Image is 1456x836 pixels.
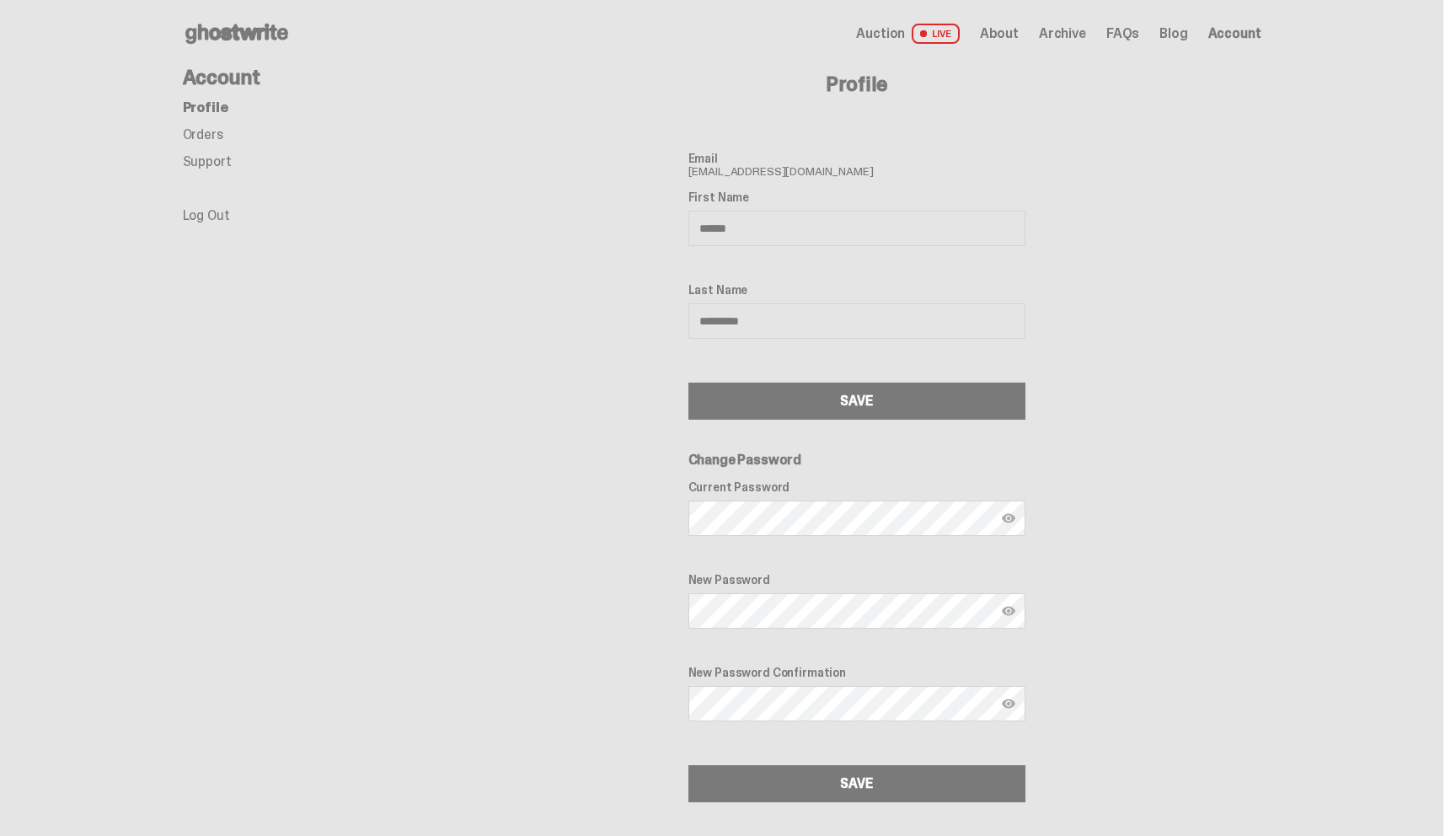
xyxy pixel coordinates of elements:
[688,152,1025,165] label: Email
[688,190,1025,204] label: First Name
[183,99,228,116] a: Profile
[1002,697,1015,710] img: Show password
[688,383,1025,420] button: SAVE
[688,765,1025,802] button: SAVE
[688,453,1025,467] h6: Change Password
[1159,27,1187,40] a: Blog
[452,74,1261,94] h4: Profile
[856,24,959,44] a: Auction LIVE
[912,24,960,44] span: LIVE
[688,283,1025,297] label: Last Name
[1208,27,1261,40] a: Account
[1002,512,1015,525] img: Show password
[183,153,232,170] a: Support
[688,666,1025,679] label: New Password Confirmation
[856,27,905,40] span: Auction
[183,126,223,143] a: Orders
[1039,27,1086,40] a: Archive
[980,27,1019,40] a: About
[1002,604,1015,618] img: Show password
[688,573,1025,587] label: New Password
[840,394,872,408] div: SAVE
[183,67,452,88] h4: Account
[840,777,872,790] div: SAVE
[688,152,1025,177] span: [EMAIL_ADDRESS][DOMAIN_NAME]
[1106,27,1139,40] a: FAQs
[688,480,1025,494] label: Current Password
[183,206,230,224] a: Log Out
